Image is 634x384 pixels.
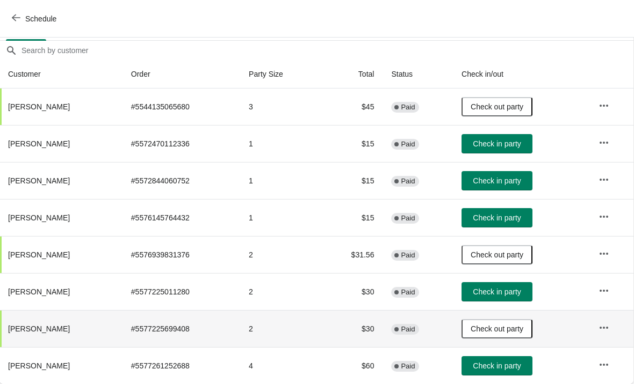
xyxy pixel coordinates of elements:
span: Check in party [473,361,521,370]
span: [PERSON_NAME] [8,361,70,370]
td: $31.56 [320,236,383,273]
td: # 5544135065680 [123,88,240,125]
span: Check in party [473,176,521,185]
span: Check in party [473,213,521,222]
td: $15 [320,199,383,236]
td: $45 [320,88,383,125]
button: Schedule [5,9,65,28]
button: Check in party [462,356,532,375]
td: # 5576145764432 [123,199,240,236]
td: 2 [240,236,320,273]
td: # 5577261252688 [123,347,240,384]
td: $30 [320,273,383,310]
span: Paid [401,288,415,297]
td: $15 [320,125,383,162]
td: # 5577225699408 [123,310,240,347]
span: Check out party [471,324,523,333]
span: [PERSON_NAME] [8,324,70,333]
span: [PERSON_NAME] [8,139,70,148]
td: 1 [240,199,320,236]
span: Paid [401,140,415,149]
td: # 5576939831376 [123,236,240,273]
button: Check out party [462,245,532,264]
th: Status [383,60,453,88]
td: 3 [240,88,320,125]
th: Total [320,60,383,88]
td: 1 [240,125,320,162]
button: Check in party [462,134,532,153]
span: Check out party [471,250,523,259]
button: Check out party [462,319,532,338]
th: Check in/out [453,60,590,88]
button: Check out party [462,97,532,116]
button: Check in party [462,171,532,190]
span: Paid [401,325,415,334]
td: $15 [320,162,383,199]
span: Check out party [471,102,523,111]
span: [PERSON_NAME] [8,213,70,222]
span: Paid [401,362,415,371]
span: [PERSON_NAME] [8,176,70,185]
td: $60 [320,347,383,384]
input: Search by customer [21,41,633,60]
td: 1 [240,162,320,199]
td: # 5572470112336 [123,125,240,162]
span: Schedule [25,14,56,23]
td: # 5572844060752 [123,162,240,199]
td: 4 [240,347,320,384]
button: Check in party [462,208,532,227]
span: [PERSON_NAME] [8,250,70,259]
button: Check in party [462,282,532,301]
span: Paid [401,103,415,112]
th: Order [123,60,240,88]
td: 2 [240,273,320,310]
td: 2 [240,310,320,347]
td: $30 [320,310,383,347]
span: Check in party [473,287,521,296]
span: Check in party [473,139,521,148]
span: Paid [401,214,415,223]
span: Paid [401,177,415,186]
span: Paid [401,251,415,260]
td: # 5577225011280 [123,273,240,310]
span: [PERSON_NAME] [8,287,70,296]
span: [PERSON_NAME] [8,102,70,111]
th: Party Size [240,60,320,88]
